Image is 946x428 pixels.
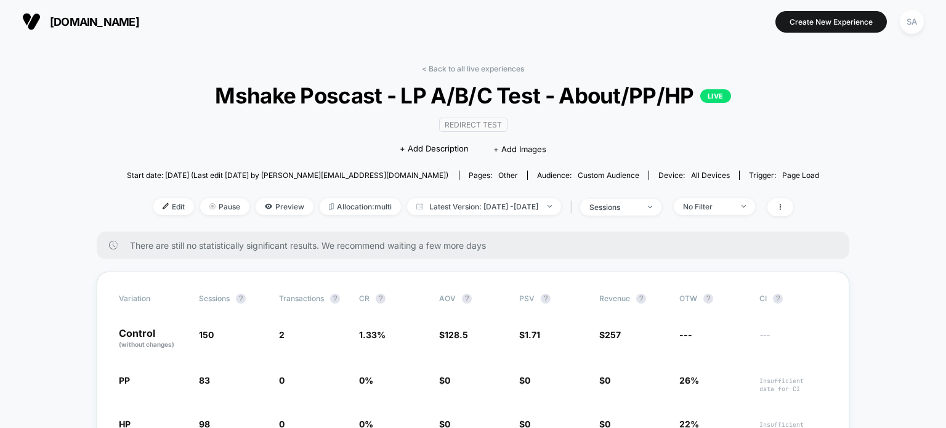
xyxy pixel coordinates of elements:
[759,294,827,304] span: CI
[679,375,699,386] span: 26%
[200,198,249,215] span: Pause
[498,171,518,180] span: other
[749,171,819,180] div: Trigger:
[759,331,827,349] span: ---
[599,329,621,340] span: $
[525,329,540,340] span: 1.71
[493,144,546,154] span: + Add Images
[199,375,210,386] span: 83
[199,329,214,340] span: 150
[330,294,340,304] button: ?
[599,375,610,386] span: $
[439,375,450,386] span: $
[407,198,561,215] span: Latest Version: [DATE] - [DATE]
[119,294,187,304] span: Variation
[775,11,887,33] button: Create New Experience
[649,171,739,180] span: Device:
[541,294,551,304] button: ?
[359,329,386,340] span: 1.33 %
[525,375,530,386] span: 0
[605,375,610,386] span: 0
[279,375,285,386] span: 0
[469,171,518,180] div: Pages:
[400,143,469,155] span: + Add Description
[279,294,324,303] span: Transactions
[445,375,450,386] span: 0
[209,203,216,209] img: end
[320,198,401,215] span: Allocation: multi
[439,118,507,132] span: Redirect Test
[236,294,246,304] button: ?
[703,294,713,304] button: ?
[679,294,747,304] span: OTW
[900,10,924,34] div: SA
[22,12,41,31] img: Visually logo
[119,341,174,348] span: (without changes)
[329,203,334,210] img: rebalance
[742,205,746,208] img: end
[445,329,468,340] span: 128.5
[700,89,731,103] p: LIVE
[519,375,530,386] span: $
[605,329,621,340] span: 257
[359,375,373,386] span: 0 %
[519,329,540,340] span: $
[153,198,194,215] span: Edit
[256,198,313,215] span: Preview
[679,329,692,340] span: ---
[578,171,639,180] span: Custom Audience
[422,64,524,73] a: < Back to all live experiences
[163,203,169,209] img: edit
[119,328,187,349] p: Control
[439,294,456,303] span: AOV
[462,294,472,304] button: ?
[636,294,646,304] button: ?
[691,171,730,180] span: all devices
[599,294,630,303] span: Revenue
[439,329,468,340] span: $
[648,206,652,208] img: end
[161,83,785,108] span: Mshake Poscast - LP A/B/C Test - About/PP/HP
[519,294,535,303] span: PSV
[416,203,423,209] img: calendar
[50,15,139,28] span: [DOMAIN_NAME]
[589,203,639,212] div: sessions
[119,375,130,386] span: PP
[359,294,370,303] span: CR
[199,294,230,303] span: Sessions
[18,12,143,31] button: [DOMAIN_NAME]
[773,294,783,304] button: ?
[567,198,580,216] span: |
[130,240,825,251] span: There are still no statistically significant results. We recommend waiting a few more days
[683,202,732,211] div: No Filter
[376,294,386,304] button: ?
[537,171,639,180] div: Audience:
[279,329,285,340] span: 2
[127,171,448,180] span: Start date: [DATE] (Last edit [DATE] by [PERSON_NAME][EMAIL_ADDRESS][DOMAIN_NAME])
[759,377,827,393] span: Insufficient data for CI
[782,171,819,180] span: Page Load
[896,9,928,34] button: SA
[548,205,552,208] img: end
